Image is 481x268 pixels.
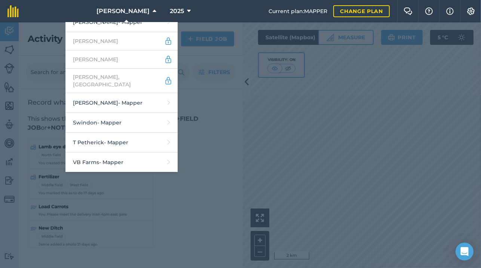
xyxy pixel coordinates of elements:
a: VB Farms- Mapper [65,153,178,172]
img: svg+xml;base64,PD94bWwgdmVyc2lvbj0iMS4wIiBlbmNvZGluZz0idXRmLTgiPz4KPCEtLSBHZW5lcmF0b3I6IEFkb2JlIE... [164,76,172,85]
span: [PERSON_NAME] [96,7,150,16]
a: T Petherick- Mapper [65,133,178,153]
a: Swindon- Mapper [65,113,178,133]
a: Change plan [333,5,390,17]
a: [PERSON_NAME]- Mapper [65,12,178,32]
span: 2025 [170,7,184,16]
img: A cog icon [466,7,475,15]
a: [PERSON_NAME] [65,32,178,50]
a: [PERSON_NAME], [GEOGRAPHIC_DATA] [65,69,178,93]
a: [PERSON_NAME] [65,50,178,69]
span: Current plan : MAPPER [269,7,327,15]
img: Two speech bubbles overlapping with the left bubble in the forefront [404,7,413,15]
div: Open Intercom Messenger [456,243,474,261]
a: [PERSON_NAME]- Mapper [65,93,178,113]
img: A question mark icon [425,7,433,15]
img: svg+xml;base64,PD94bWwgdmVyc2lvbj0iMS4wIiBlbmNvZGluZz0idXRmLTgiPz4KPCEtLSBHZW5lcmF0b3I6IEFkb2JlIE... [164,37,172,46]
img: svg+xml;base64,PHN2ZyB4bWxucz0iaHR0cDovL3d3dy53My5vcmcvMjAwMC9zdmciIHdpZHRoPSIxNyIgaGVpZ2h0PSIxNy... [446,7,454,16]
img: svg+xml;base64,PD94bWwgdmVyc2lvbj0iMS4wIiBlbmNvZGluZz0idXRmLTgiPz4KPCEtLSBHZW5lcmF0b3I6IEFkb2JlIE... [164,55,172,64]
img: fieldmargin Logo [7,5,19,17]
